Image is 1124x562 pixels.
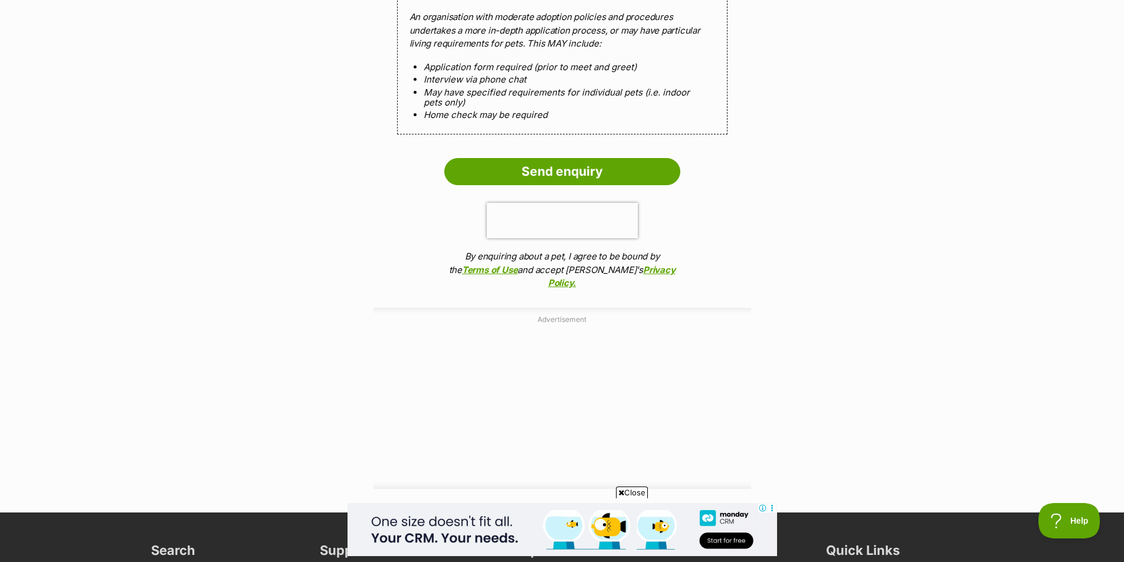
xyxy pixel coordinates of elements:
[462,264,517,275] a: Terms of Use
[424,110,701,120] li: Home check may be required
[424,87,701,108] li: May have specified requirements for individual pets (i.e. indoor pets only)
[444,250,680,290] p: By enquiring about a pet, I agree to be bound by the and accept [PERSON_NAME]'s
[276,330,848,477] iframe: Advertisement
[409,11,715,51] p: An organisation with moderate adoption policies and procedures undertakes a more in-depth applica...
[348,503,777,556] iframe: Advertisement
[424,74,701,84] li: Interview via phone chat
[487,203,638,238] iframe: reCAPTCHA
[444,158,680,185] input: Send enquiry
[1038,503,1100,538] iframe: Help Scout Beacon - Open
[373,308,751,489] div: Advertisement
[424,62,701,72] li: Application form required (prior to meet and greet)
[616,487,648,498] span: Close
